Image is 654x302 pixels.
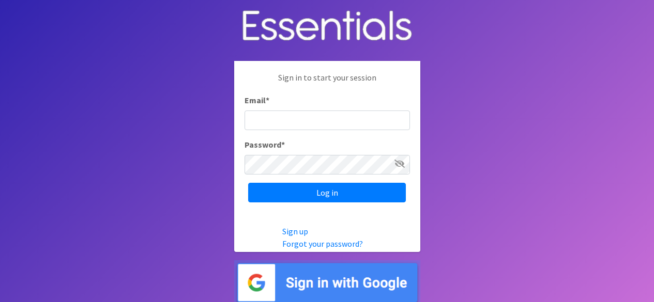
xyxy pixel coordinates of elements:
label: Email [245,94,269,106]
a: Sign up [282,226,308,236]
a: Forgot your password? [282,239,363,249]
p: Sign in to start your session [245,71,410,94]
label: Password [245,138,285,151]
abbr: required [281,139,285,150]
input: Log in [248,183,406,202]
abbr: required [266,95,269,105]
